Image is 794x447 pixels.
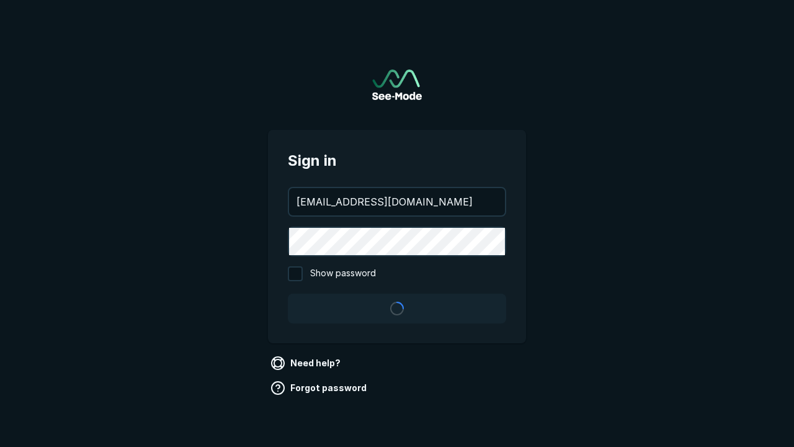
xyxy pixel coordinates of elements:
a: Need help? [268,353,346,373]
a: Go to sign in [372,70,422,100]
span: Show password [310,266,376,281]
img: See-Mode Logo [372,70,422,100]
a: Forgot password [268,378,372,398]
span: Sign in [288,150,506,172]
input: your@email.com [289,188,505,215]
